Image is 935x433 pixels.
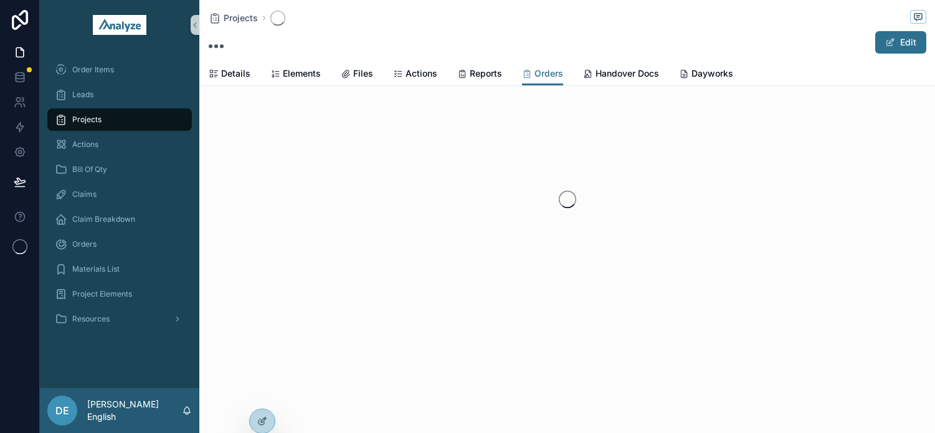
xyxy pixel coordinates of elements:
[596,67,659,80] span: Handover Docs
[72,264,120,274] span: Materials List
[47,108,192,131] a: Projects
[47,233,192,255] a: Orders
[72,314,110,324] span: Resources
[72,239,97,249] span: Orders
[72,289,132,299] span: Project Elements
[72,164,107,174] span: Bill Of Qty
[270,62,321,87] a: Elements
[72,115,102,125] span: Projects
[47,258,192,280] a: Materials List
[47,183,192,206] a: Claims
[341,62,373,87] a: Files
[47,208,192,231] a: Claim Breakdown
[72,65,114,75] span: Order Items
[72,214,135,224] span: Claim Breakdown
[47,308,192,330] a: Resources
[209,12,258,24] a: Projects
[522,62,563,86] a: Orders
[93,15,146,35] img: App logo
[72,189,97,199] span: Claims
[221,67,250,80] span: Details
[534,67,563,80] span: Orders
[72,140,98,150] span: Actions
[457,62,502,87] a: Reports
[393,62,437,87] a: Actions
[470,67,502,80] span: Reports
[679,62,733,87] a: Dayworks
[583,62,659,87] a: Handover Docs
[283,67,321,80] span: Elements
[691,67,733,80] span: Dayworks
[47,158,192,181] a: Bill Of Qty
[209,62,250,87] a: Details
[353,67,373,80] span: Files
[47,83,192,106] a: Leads
[55,403,69,418] span: DE
[224,12,258,24] span: Projects
[47,133,192,156] a: Actions
[72,90,93,100] span: Leads
[40,50,199,346] div: scrollable content
[87,398,182,423] p: [PERSON_NAME] English
[406,67,437,80] span: Actions
[47,59,192,81] a: Order Items
[47,283,192,305] a: Project Elements
[875,31,926,54] button: Edit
